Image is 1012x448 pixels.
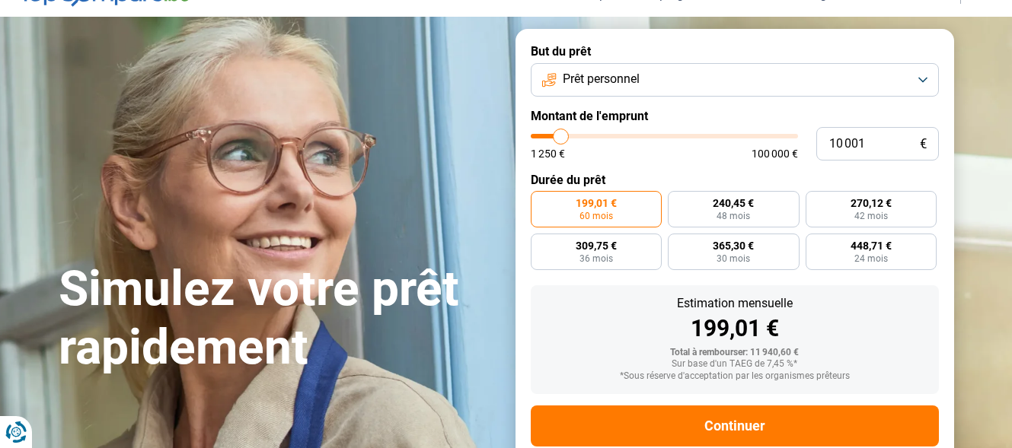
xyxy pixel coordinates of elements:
label: Durée du prêt [531,173,939,187]
span: Prêt personnel [563,71,640,87]
div: Sur base d'un TAEG de 7,45 %* [543,359,927,370]
div: Total à rembourser: 11 940,60 € [543,348,927,358]
span: 48 mois [717,211,750,221]
h1: Simulez votre prêt rapidement [59,260,497,377]
div: *Sous réserve d'acceptation par les organismes prêteurs [543,371,927,382]
span: 199,01 € [576,198,617,208]
span: € [920,138,927,151]
button: Prêt personnel [531,63,939,97]
span: 448,71 € [851,240,892,251]
span: 270,12 € [851,198,892,208]
div: 199,01 € [543,317,927,340]
span: 309,75 € [576,240,617,251]
span: 30 mois [717,254,750,263]
button: Continuer [531,405,939,446]
span: 36 mois [579,254,613,263]
span: 24 mois [854,254,888,263]
span: 1 250 € [531,148,565,159]
span: 365,30 € [713,240,754,251]
label: But du prêt [531,44,939,59]
label: Montant de l'emprunt [531,109,939,123]
span: 60 mois [579,211,613,221]
span: 240,45 € [713,198,754,208]
span: 100 000 € [752,148,798,159]
span: 42 mois [854,211,888,221]
div: Estimation mensuelle [543,297,927,310]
